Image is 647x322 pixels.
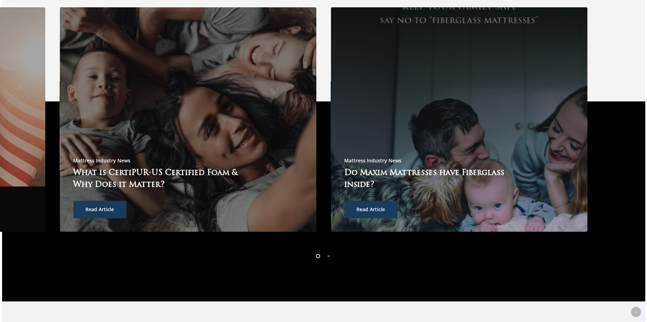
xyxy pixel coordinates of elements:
a: Do Maxim Mattresses have Fiberglass inside? [344,169,504,189]
li: Page dot 1 [313,251,324,261]
a: Back to top [631,307,641,317]
span: Read Article [85,206,114,213]
a: Mattress Industry News [344,157,401,164]
li: Page dot 2 [324,251,334,261]
a: Read Article [344,201,397,218]
a: Mattress Industry News [73,157,130,164]
a: What is CertiPUR-US Certified Foam & Why Does it Matter? [73,169,238,189]
span: Read Article [356,206,385,213]
a: Read Article [73,201,126,218]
